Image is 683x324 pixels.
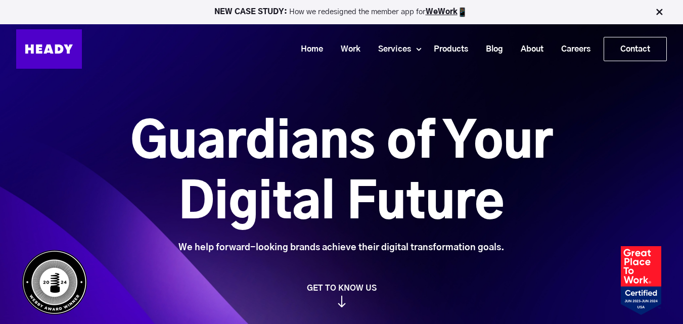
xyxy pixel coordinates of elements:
[426,8,458,16] a: WeWork
[508,40,549,59] a: About
[214,8,289,16] strong: NEW CASE STUDY:
[16,29,82,69] img: Heady_Logo_Web-01 (1)
[549,40,596,59] a: Careers
[621,246,661,315] img: Heady_2023_Certification_Badge
[604,37,666,61] a: Contact
[22,250,87,315] img: Heady_WebbyAward_Winner-4
[458,7,468,17] img: app emoji
[5,7,678,17] p: How we redesigned the member app for
[328,40,366,59] a: Work
[288,40,328,59] a: Home
[654,7,664,17] img: Close Bar
[92,37,667,61] div: Navigation Menu
[74,242,609,253] div: We help forward-looking brands achieve their digital transformation goals.
[366,40,416,59] a: Services
[421,40,473,59] a: Products
[17,283,666,307] a: GET TO KNOW US
[338,296,346,308] img: arrow_down
[74,113,609,234] h1: Guardians of Your Digital Future
[473,40,508,59] a: Blog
